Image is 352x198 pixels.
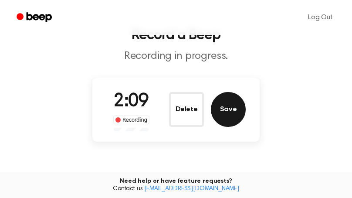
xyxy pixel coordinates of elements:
a: Log Out [299,7,342,28]
p: Recording in progress. [10,49,342,64]
h1: Record a Beep [10,28,342,42]
span: Contact us [5,185,347,193]
a: [EMAIL_ADDRESS][DOMAIN_NAME] [144,186,239,192]
a: Beep [10,9,60,26]
div: Recording [113,116,149,124]
button: Delete Audio Record [169,92,204,127]
span: 2:09 [114,92,149,111]
button: Save Audio Record [211,92,246,127]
